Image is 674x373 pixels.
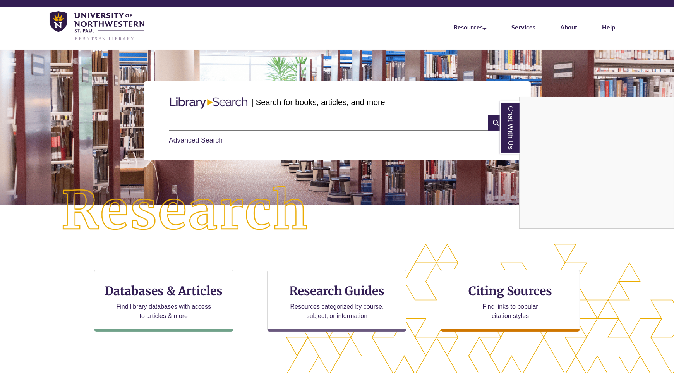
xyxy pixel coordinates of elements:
[520,97,674,228] iframe: Chat Widget
[602,23,615,31] a: Help
[454,23,487,31] a: Resources
[500,101,520,154] a: Chat With Us
[519,97,674,229] div: Chat With Us
[50,11,144,41] img: UNWSP Library Logo
[511,23,535,31] a: Services
[560,23,577,31] a: About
